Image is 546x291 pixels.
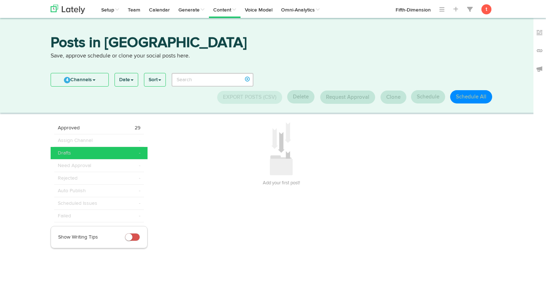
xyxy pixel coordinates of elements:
[58,212,71,220] span: Failed
[536,47,543,54] img: links_off.svg
[58,162,91,169] span: Need Approval
[481,4,491,14] button: t
[51,5,85,14] img: logo_lately_bg_light.svg
[287,90,314,103] button: Delete
[51,73,108,86] a: 4Channels
[139,187,140,194] span: -
[58,175,78,182] span: Rejected
[135,124,140,131] span: 29
[381,91,406,104] button: Clone
[270,122,293,176] img: icon_add_something.svg
[164,176,398,189] h3: Add your first post!
[115,73,138,86] a: Date
[58,187,86,194] span: Auto Publish
[411,90,445,103] button: Schedule
[217,91,282,104] button: Export Posts (CSV)
[536,65,543,73] img: announcements_off.svg
[58,200,97,207] span: Scheduled Issues
[58,235,98,240] span: Show Writing Tips
[139,212,140,220] span: -
[326,94,369,100] span: Request Approval
[51,36,496,52] h3: Posts in [GEOGRAPHIC_DATA]
[536,29,543,36] img: keywords_off.svg
[139,162,140,169] span: -
[139,149,140,157] span: -
[51,52,496,60] p: Save, approve schedule or clone your social posts here.
[58,124,80,131] span: Approved
[172,73,254,87] input: Search
[139,137,140,144] span: -
[144,73,165,86] a: Sort
[58,137,93,144] span: Assign Channel
[320,91,375,104] button: Request Approval
[139,200,140,207] span: -
[386,94,401,100] span: Clone
[58,149,71,157] span: Drafts
[450,90,492,103] button: Schedule All
[64,77,70,83] span: 4
[496,269,539,287] iframe: Abre un widget desde donde se puede obtener más información
[139,175,140,182] span: -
